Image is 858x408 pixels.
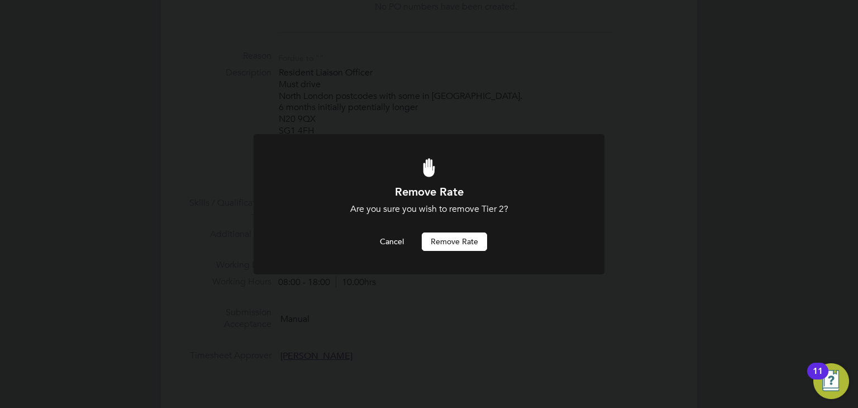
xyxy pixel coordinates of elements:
[284,184,574,199] h1: Remove Rate
[813,363,849,399] button: Open Resource Center, 11 new notifications
[422,233,487,250] button: Remove rate
[371,233,413,250] button: Cancel
[813,371,823,386] div: 11
[284,203,574,215] div: Are you sure you wish to remove Tier 2?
